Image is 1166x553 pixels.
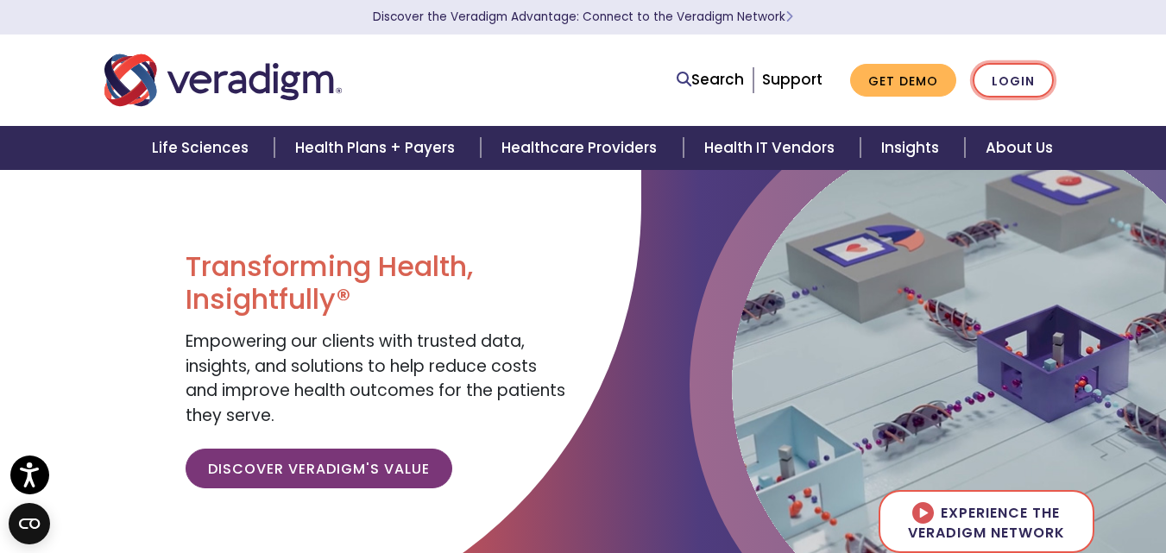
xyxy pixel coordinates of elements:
span: Empowering our clients with trusted data, insights, and solutions to help reduce costs and improv... [186,330,565,427]
a: Discover Veradigm's Value [186,449,452,488]
a: About Us [965,126,1074,170]
iframe: Drift Chat Widget [835,429,1145,532]
img: Veradigm logo [104,52,342,109]
a: Search [677,68,744,91]
a: Health Plans + Payers [274,126,481,170]
a: Discover the Veradigm Advantage: Connect to the Veradigm NetworkLearn More [373,9,793,25]
a: Life Sciences [131,126,274,170]
a: Insights [860,126,965,170]
span: Learn More [785,9,793,25]
a: Login [973,63,1054,98]
a: Support [762,69,823,90]
a: Healthcare Providers [481,126,683,170]
button: Open CMP widget [9,503,50,544]
h1: Transforming Health, Insightfully® [186,250,570,317]
a: Get Demo [850,64,956,97]
a: Health IT Vendors [684,126,860,170]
